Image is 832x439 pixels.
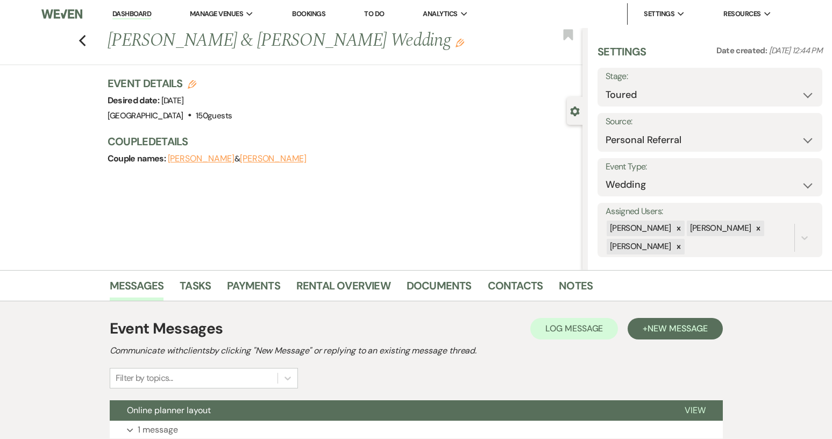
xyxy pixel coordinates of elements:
span: Manage Venues [190,9,243,19]
a: Bookings [292,9,325,18]
button: Edit [456,38,464,47]
span: [GEOGRAPHIC_DATA] [108,110,183,121]
img: Weven Logo [41,3,82,25]
div: [PERSON_NAME] [607,239,673,254]
button: Online planner layout [110,400,667,421]
h1: [PERSON_NAME] & [PERSON_NAME] Wedding [108,28,483,54]
label: Event Type: [606,159,814,175]
a: Dashboard [112,9,151,19]
div: [PERSON_NAME] [607,221,673,236]
span: Analytics [423,9,457,19]
span: 150 guests [196,110,232,121]
span: Desired date: [108,95,161,106]
label: Assigned Users: [606,204,814,219]
a: Notes [559,277,593,301]
a: Messages [110,277,164,301]
a: Rental Overview [296,277,390,301]
span: Online planner layout [127,405,211,416]
label: Source: [606,114,814,130]
p: 1 message [138,423,178,437]
span: View [685,405,706,416]
button: [PERSON_NAME] [168,154,234,163]
button: [PERSON_NAME] [240,154,307,163]
h3: Settings [598,44,646,68]
h2: Communicate with clients by clicking "New Message" or replying to an existing message thread. [110,344,723,357]
button: Log Message [530,318,618,339]
div: Filter by topics... [116,372,173,385]
h1: Event Messages [110,317,223,340]
h3: Event Details [108,76,232,91]
span: & [168,153,307,164]
label: Stage: [606,69,814,84]
button: +New Message [628,318,722,339]
span: [DATE] 12:44 PM [769,45,822,56]
a: Documents [407,277,472,301]
span: [DATE] [161,95,184,106]
a: Payments [227,277,280,301]
button: Close lead details [570,105,580,116]
div: [PERSON_NAME] [687,221,753,236]
a: Tasks [180,277,211,301]
a: Contacts [488,277,543,301]
a: To Do [364,9,384,18]
span: Resources [723,9,760,19]
span: New Message [648,323,707,334]
span: Date created: [716,45,769,56]
button: 1 message [110,421,723,439]
span: Couple names: [108,153,168,164]
button: View [667,400,723,421]
span: Settings [644,9,674,19]
h3: Couple Details [108,134,572,149]
span: Log Message [545,323,603,334]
